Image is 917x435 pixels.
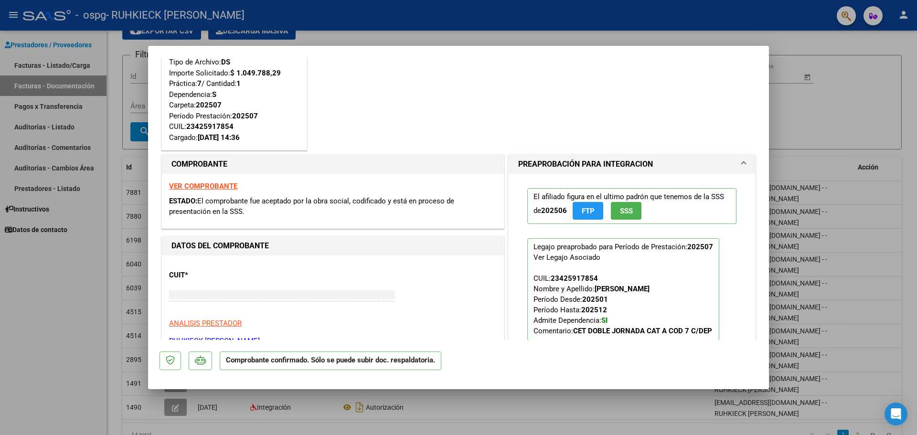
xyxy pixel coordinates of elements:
strong: 202507 [687,243,713,251]
strong: 202512 [581,306,607,314]
strong: 202507 [196,101,222,109]
div: Tipo de Archivo: Importe Solicitado: Práctica: / Cantidad: Dependencia: Carpeta: Período Prestaci... [169,46,299,143]
strong: 202507 [232,112,258,120]
strong: COMPROBANTE [171,159,227,169]
div: PREAPROBACIÓN PARA INTEGRACION [509,174,755,362]
strong: 1 [236,79,241,88]
p: Legajo preaprobado para Período de Prestación: [527,238,719,340]
strong: 7 [197,79,202,88]
p: CUIT [169,270,267,281]
strong: [DATE] 14:36 [198,133,240,142]
span: El comprobante fue aceptado por la obra social, codificado y está en proceso de presentación en l... [169,197,454,216]
p: El afiliado figura en el ultimo padrón que tenemos de la SSS de [527,188,736,224]
strong: [PERSON_NAME] [595,285,650,293]
span: SSS [620,207,633,215]
span: ESTADO: [169,197,197,205]
div: 23425917854 [551,273,598,284]
strong: DATOS DEL COMPROBANTE [171,241,269,250]
span: FTP [582,207,595,215]
span: ANALISIS PRESTADOR [169,319,242,328]
button: SSS [611,202,641,220]
p: RUHKIECK [PERSON_NAME] [169,336,497,347]
mat-expansion-panel-header: PREAPROBACIÓN PARA INTEGRACION [509,155,755,174]
a: VER COMPROBANTE [169,182,237,191]
p: Comprobante confirmado. Sólo se puede subir doc. respaldatoria. [220,351,441,370]
strong: 202506 [541,206,567,215]
button: FTP [573,202,603,220]
strong: DS [221,58,230,66]
div: Ver Legajo Asociado [533,252,600,263]
div: Open Intercom Messenger [885,403,907,425]
span: Comentario: [533,327,712,335]
span: CUIL: Nombre y Apellido: Período Desde: Período Hasta: Admite Dependencia: [533,274,712,335]
div: 23425917854 [186,121,234,132]
strong: S [212,90,216,99]
strong: $ 1.049.788,29 [230,69,281,77]
strong: SI [601,316,608,325]
strong: CET DOBLE JORNADA CAT A COD 7 C/DEP [573,327,712,335]
h1: PREAPROBACIÓN PARA INTEGRACION [518,159,653,170]
strong: 202501 [582,295,608,304]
